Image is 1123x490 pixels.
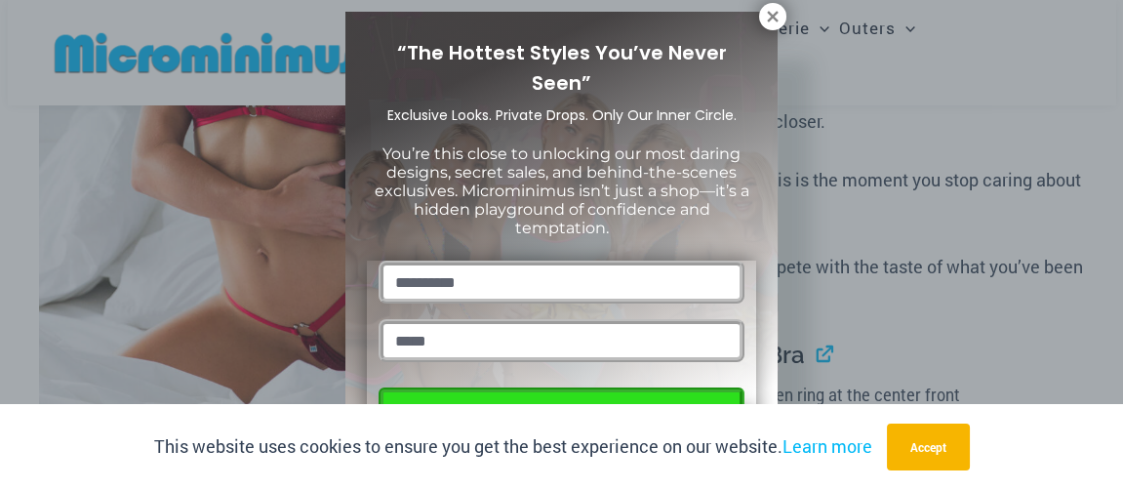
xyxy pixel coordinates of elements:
a: Learn more [782,434,872,458]
span: You’re this close to unlocking our most daring designs, secret sales, and behind-the-scenes exclu... [375,144,749,238]
span: Exclusive Looks. Private Drops. Only Our Inner Circle. [387,105,737,125]
button: Accept [887,424,970,470]
span: “The Hottest Styles You’ve Never Seen” [397,39,727,97]
p: This website uses cookies to ensure you get the best experience on our website. [154,432,872,462]
button: Close [759,3,786,30]
button: Sign up now [379,388,744,443]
